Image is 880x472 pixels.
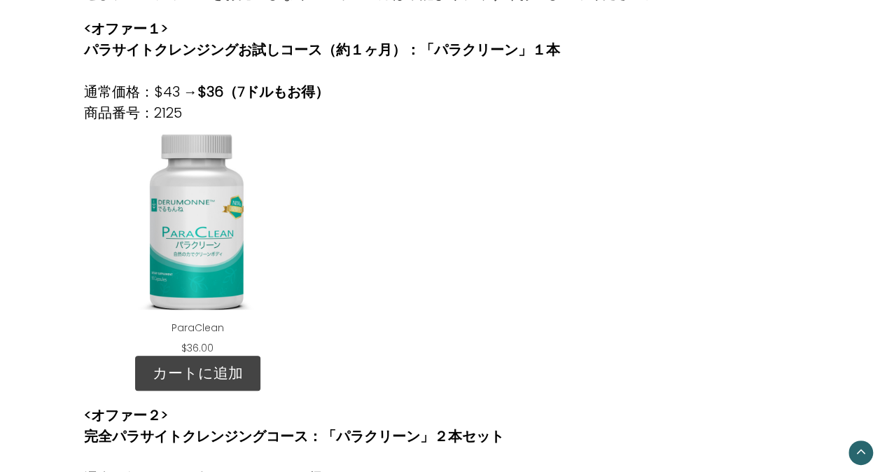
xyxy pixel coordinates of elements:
[84,405,168,425] strong: <オファー２>
[84,81,560,102] p: 通常価格：$43 →
[135,356,260,391] a: カートに追加
[173,341,222,356] div: $36.00
[84,426,504,446] strong: 完全パラサイトクレンジングコース：「パラクリーン」２本セット
[84,19,168,39] strong: <オファー１>
[84,102,560,123] p: 商品番号：2125
[172,321,224,335] a: ParaClean
[197,82,329,102] strong: $36（7ドルもお得）
[84,123,312,356] div: ParaClean
[84,40,560,60] strong: パラサイトクレンジングお試しコース（約１ヶ月）：「パラクリーン」１本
